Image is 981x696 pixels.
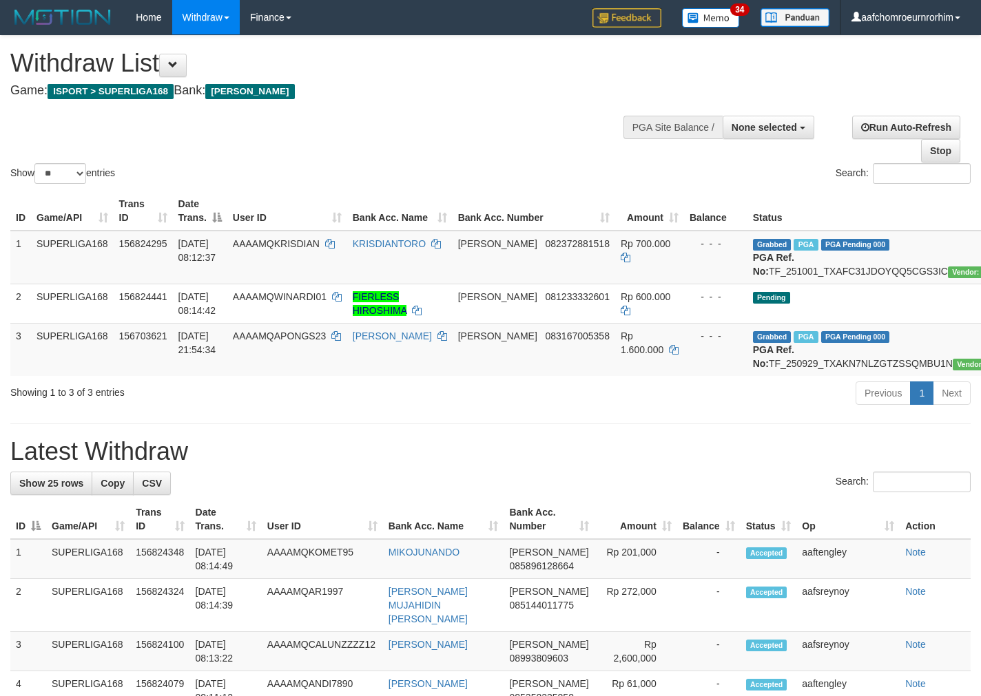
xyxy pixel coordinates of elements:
th: Bank Acc. Number: activate to sort column ascending [504,500,594,539]
th: Date Trans.: activate to sort column descending [173,191,227,231]
a: Note [905,678,926,689]
th: Status: activate to sort column ascending [741,500,797,539]
span: 156824441 [119,291,167,302]
label: Search: [836,163,971,184]
img: panduan.png [761,8,829,27]
th: Bank Acc. Number: activate to sort column ascending [453,191,615,231]
td: 156824348 [130,539,189,579]
a: MIKOJUNANDO [389,547,459,558]
a: Note [905,547,926,558]
h1: Withdraw List [10,50,640,77]
span: [PERSON_NAME] [509,639,588,650]
span: Accepted [746,547,787,559]
td: 1 [10,231,31,284]
a: FIERLESS HIROSHIMA [353,291,407,316]
span: Pending [753,292,790,304]
a: [PERSON_NAME] [353,330,432,341]
span: Show 25 rows [19,478,83,489]
span: [PERSON_NAME] [458,291,537,302]
input: Search: [873,472,971,492]
a: Run Auto-Refresh [852,116,960,139]
td: - [677,579,741,632]
td: AAAAMQCALUNZZZZ12 [262,632,383,671]
th: ID: activate to sort column descending [10,500,46,539]
span: [DATE] 08:12:37 [178,238,216,263]
td: 3 [10,632,46,671]
input: Search: [873,163,971,184]
span: [PERSON_NAME] [458,238,537,249]
span: None selected [732,122,797,133]
td: 2 [10,284,31,323]
span: AAAAMQAPONGS23 [233,330,326,341]
span: 34 [730,3,749,16]
a: Previous [856,381,911,405]
th: ID [10,191,31,231]
span: AAAAMQKRISDIAN [233,238,320,249]
th: Game/API: activate to sort column ascending [31,191,114,231]
span: [PERSON_NAME] [458,330,537,341]
span: 156824295 [119,238,167,249]
a: 1 [910,381,933,405]
span: 156703621 [119,330,167,341]
a: Next [933,381,971,405]
td: AAAAMQKOMET95 [262,539,383,579]
span: [PERSON_NAME] [509,678,588,689]
td: Rp 2,600,000 [595,632,677,671]
span: [PERSON_NAME] [509,547,588,558]
td: [DATE] 08:13:22 [190,632,262,671]
td: 156824100 [130,632,189,671]
td: 2 [10,579,46,632]
img: MOTION_logo.png [10,7,115,28]
th: Trans ID: activate to sort column ascending [114,191,173,231]
a: [PERSON_NAME] [389,639,468,650]
td: [DATE] 08:14:39 [190,579,262,632]
span: Rp 1.600.000 [621,330,663,355]
label: Show entries [10,163,115,184]
a: Note [905,586,926,597]
th: Bank Acc. Name: activate to sort column ascending [383,500,504,539]
th: Game/API: activate to sort column ascending [46,500,130,539]
th: Date Trans.: activate to sort column ascending [190,500,262,539]
span: Copy 083167005358 to clipboard [545,330,609,341]
select: Showentries [34,163,86,184]
div: - - - [690,237,742,251]
th: Action [900,500,971,539]
img: Button%20Memo.svg [682,8,740,28]
div: Showing 1 to 3 of 3 entries [10,380,398,399]
th: Balance [684,191,747,231]
td: 1 [10,539,46,579]
div: - - - [690,329,742,343]
td: - [677,539,741,579]
td: SUPERLIGA168 [46,579,130,632]
a: Show 25 rows [10,472,92,495]
td: SUPERLIGA168 [46,632,130,671]
span: [PERSON_NAME] [509,586,588,597]
td: [DATE] 08:14:49 [190,539,262,579]
td: aafsreynoy [796,579,900,632]
th: Amount: activate to sort column ascending [615,191,684,231]
span: Copy 08993809603 to clipboard [509,653,568,664]
span: Grabbed [753,239,792,251]
a: Note [905,639,926,650]
span: Rp 700.000 [621,238,670,249]
th: Bank Acc. Name: activate to sort column ascending [347,191,453,231]
span: Marked by aafandaneth [794,239,818,251]
td: SUPERLIGA168 [46,539,130,579]
label: Search: [836,472,971,492]
span: Copy [101,478,125,489]
span: Marked by aafchhiseyha [794,331,818,343]
span: Copy 081233332601 to clipboard [545,291,609,302]
a: [PERSON_NAME] [389,678,468,689]
div: - - - [690,290,742,304]
td: SUPERLIGA168 [31,284,114,323]
td: 3 [10,323,31,376]
span: ISPORT > SUPERLIGA168 [48,84,174,99]
td: SUPERLIGA168 [31,323,114,376]
span: Accepted [746,640,787,651]
span: Accepted [746,587,787,598]
th: Trans ID: activate to sort column ascending [130,500,189,539]
a: Copy [92,472,134,495]
td: Rp 201,000 [595,539,677,579]
td: AAAAMQAR1997 [262,579,383,632]
span: [DATE] 21:54:34 [178,330,216,355]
